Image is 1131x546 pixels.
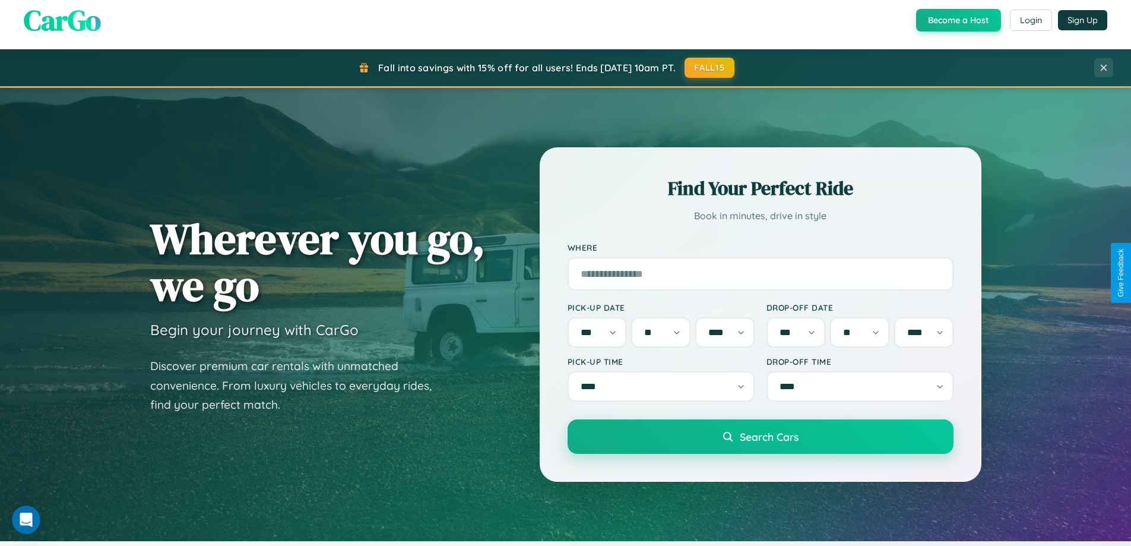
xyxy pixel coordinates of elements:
button: Search Cars [568,419,953,454]
h1: Wherever you go, we go [150,215,485,309]
label: Drop-off Date [766,302,953,313]
span: Fall into savings with 15% off for all users! Ends [DATE] 10am PT. [378,62,676,74]
label: Drop-off Time [766,356,953,367]
label: Where [568,242,953,253]
p: Discover premium car rentals with unmatched convenience. From luxury vehicles to everyday rides, ... [150,356,447,415]
span: CarGo [24,1,101,40]
button: Sign Up [1058,10,1107,30]
button: FALL15 [685,58,734,78]
h3: Begin your journey with CarGo [150,321,359,339]
div: Give Feedback [1117,249,1125,297]
h2: Find Your Perfect Ride [568,175,953,201]
p: Book in minutes, drive in style [568,207,953,225]
button: Login [1010,10,1052,31]
iframe: Intercom live chat [12,506,40,534]
label: Pick-up Time [568,356,755,367]
label: Pick-up Date [568,302,755,313]
span: Search Cars [740,430,799,443]
button: Become a Host [916,9,1001,31]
